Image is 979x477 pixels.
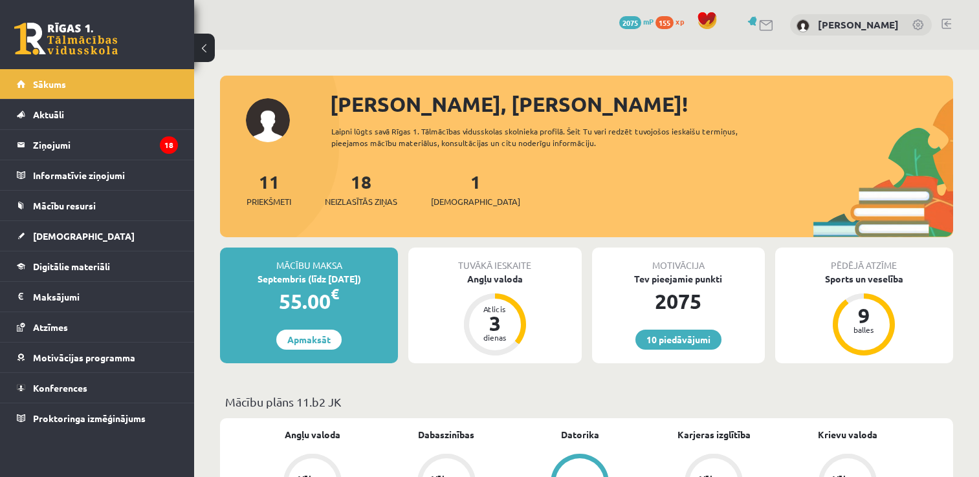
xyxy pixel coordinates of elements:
legend: Maksājumi [33,282,178,312]
span: Atzīmes [33,321,68,333]
a: 155 xp [655,16,690,26]
div: Motivācija [592,248,765,272]
a: 10 piedāvājumi [635,330,721,350]
span: Neizlasītās ziņas [325,195,397,208]
div: balles [844,326,883,334]
a: Angļu valoda [285,428,340,441]
div: Tuvākā ieskaite [408,248,581,272]
a: Ziņojumi18 [17,130,178,160]
div: [PERSON_NAME], [PERSON_NAME]! [330,89,953,120]
a: Informatīvie ziņojumi [17,160,178,190]
a: Karjeras izglītība [677,428,751,441]
a: Apmaksāt [276,330,342,350]
span: Konferences [33,382,87,394]
a: [DEMOGRAPHIC_DATA] [17,221,178,251]
span: Digitālie materiāli [33,260,110,272]
span: Mācību resursi [33,200,96,211]
div: Septembris (līdz [DATE]) [220,272,398,286]
span: Aktuāli [33,109,64,120]
span: Sākums [33,78,66,90]
legend: Informatīvie ziņojumi [33,160,178,190]
span: [DEMOGRAPHIC_DATA] [33,230,135,242]
span: Priekšmeti [247,195,291,208]
div: Angļu valoda [408,272,581,286]
legend: Ziņojumi [33,130,178,160]
a: Mācību resursi [17,191,178,220]
span: [DEMOGRAPHIC_DATA] [431,195,520,208]
a: 18Neizlasītās ziņas [325,170,397,208]
div: 2075 [592,286,765,317]
span: Motivācijas programma [33,352,135,363]
p: Mācību plāns 11.b2 JK [225,393,948,410]
a: Proktoringa izmēģinājums [17,403,178,433]
div: 9 [844,305,883,326]
span: Proktoringa izmēģinājums [33,412,146,424]
a: Sākums [17,69,178,99]
div: 55.00 [220,286,398,317]
div: Atlicis [476,305,514,313]
a: Datorika [561,428,599,441]
span: xp [676,16,684,26]
i: 18 [160,136,178,154]
div: Tev pieejamie punkti [592,272,765,286]
a: Motivācijas programma [17,343,178,372]
div: Sports un veselība [775,272,953,286]
a: Aktuāli [17,100,178,129]
a: [PERSON_NAME] [818,18,899,31]
span: mP [643,16,654,26]
div: Mācību maksa [220,248,398,272]
a: 11Priekšmeti [247,170,291,208]
div: Laipni lūgts savā Rīgas 1. Tālmācības vidusskolas skolnieka profilā. Šeit Tu vari redzēt tuvojošo... [331,125,771,149]
span: 2075 [619,16,641,29]
a: Digitālie materiāli [17,251,178,281]
a: Konferences [17,373,178,403]
a: Atzīmes [17,312,178,342]
a: Rīgas 1. Tālmācības vidusskola [14,23,118,55]
div: dienas [476,334,514,341]
a: Angļu valoda Atlicis 3 dienas [408,272,581,357]
div: Pēdējā atzīme [775,248,953,272]
a: Sports un veselība 9 balles [775,272,953,357]
a: Dabaszinības [418,428,474,441]
img: Kerija Alise Liepa [797,19,809,32]
a: Maksājumi [17,282,178,312]
a: Krievu valoda [818,428,877,441]
div: 3 [476,313,514,334]
span: 155 [655,16,674,29]
a: 1[DEMOGRAPHIC_DATA] [431,170,520,208]
span: € [331,284,339,303]
a: 2075 mP [619,16,654,26]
